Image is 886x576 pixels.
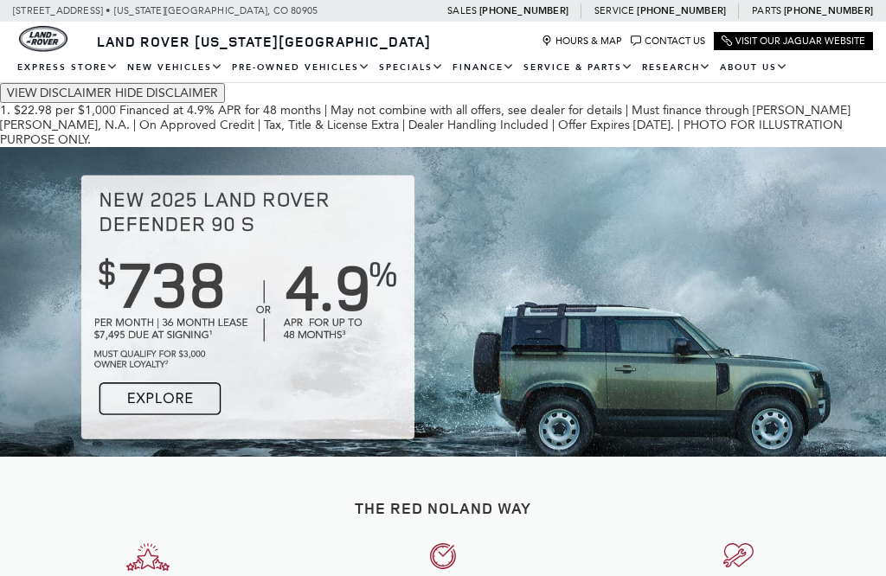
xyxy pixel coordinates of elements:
a: Contact Us [631,35,705,47]
a: New Vehicles [123,53,228,83]
a: Service & Parts [519,53,638,83]
a: Specials [375,53,448,83]
a: About Us [716,53,793,83]
a: [PHONE_NUMBER] [479,4,568,17]
a: Finance [448,53,519,83]
h2: The Red Noland Way [13,500,873,517]
nav: Main Navigation [13,53,873,83]
span: VIEW DISCLAIMER [7,86,112,100]
a: Land Rover [US_STATE][GEOGRAPHIC_DATA] [87,32,441,51]
a: Research [638,53,716,83]
a: Visit Our Jaguar Website [722,35,865,47]
a: [PHONE_NUMBER] [637,4,726,17]
a: land-rover [19,26,67,52]
span: Land Rover [US_STATE][GEOGRAPHIC_DATA] [97,32,431,51]
a: EXPRESS STORE [13,53,123,83]
a: Pre-Owned Vehicles [228,53,375,83]
a: Hours & Map [542,35,622,47]
span: HIDE DISCLAIMER [115,86,218,100]
img: Land Rover [19,26,67,52]
a: [STREET_ADDRESS] • [US_STATE][GEOGRAPHIC_DATA], CO 80905 [13,5,318,16]
a: [PHONE_NUMBER] [784,4,873,17]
